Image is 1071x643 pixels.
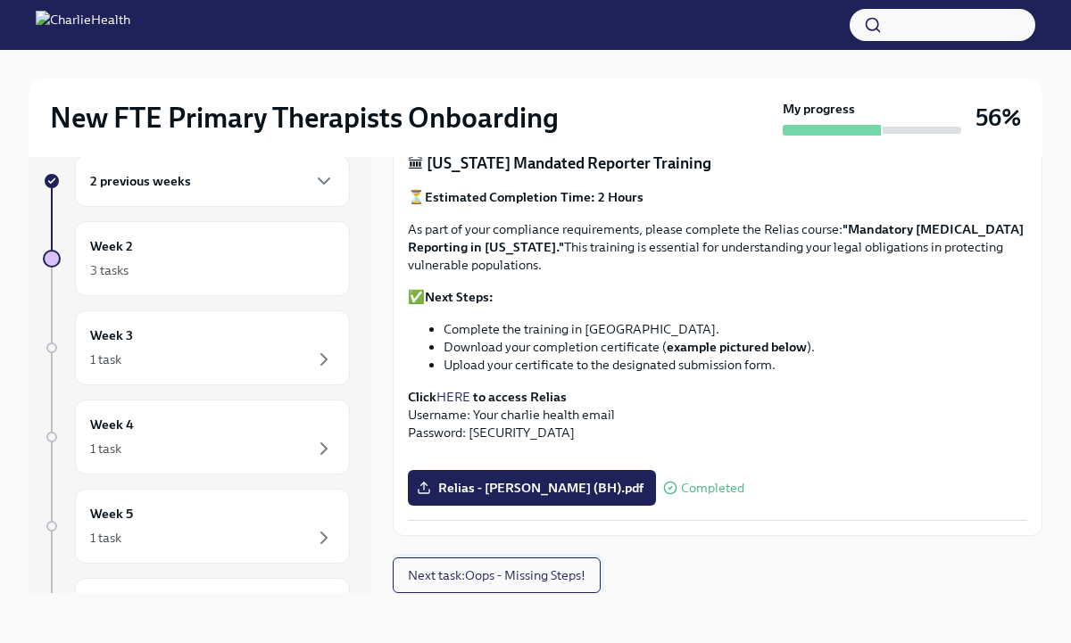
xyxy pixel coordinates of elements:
div: 1 task [90,529,121,547]
strong: My progress [783,100,855,118]
a: Week 51 task [43,489,350,564]
h6: Week 3 [90,326,133,345]
button: Next task:Oops - Missing Steps! [393,557,601,593]
div: 2 previous weeks [75,155,350,207]
label: Relias - [PERSON_NAME] (BH).pdf [408,470,656,506]
h2: New FTE Primary Therapists Onboarding [50,100,559,136]
a: Week 41 task [43,400,350,474]
strong: Next Steps: [425,289,494,305]
strong: Estimated Completion Time: 2 Hours [425,189,643,205]
h3: 56% [976,102,1021,134]
li: Upload your certificate to the designated submission form. [444,356,1027,374]
strong: example pictured below [667,339,807,355]
div: 3 tasks [90,261,129,279]
li: Complete the training in [GEOGRAPHIC_DATA]. [444,320,1027,338]
p: Username: Your charlie health email Password: [SECURITY_DATA] [408,388,1027,441]
h6: Week 4 [90,415,134,434]
a: Week 23 tasks [43,221,350,296]
span: Relias - [PERSON_NAME] (BH).pdf [420,479,643,497]
div: 1 task [90,350,121,368]
p: As part of your compliance requirements, please complete the Relias course: This training is esse... [408,220,1027,274]
h6: Week 2 [90,236,133,256]
p: ✅ [408,288,1027,306]
p: 🏛 [US_STATE] Mandated Reporter Training [408,153,1027,174]
div: 1 task [90,440,121,458]
h6: 2 previous weeks [90,171,191,191]
strong: Click [408,389,436,405]
li: Download your completion certificate ( ). [444,338,1027,356]
a: Week 31 task [43,310,350,385]
strong: to access Relias [473,389,567,405]
span: Next task : Oops - Missing Steps! [408,566,585,584]
a: HERE [436,389,470,405]
p: ⏳ [408,188,1027,206]
h6: Week 5 [90,504,133,523]
span: Completed [681,482,744,495]
img: CharlieHealth [36,11,130,39]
